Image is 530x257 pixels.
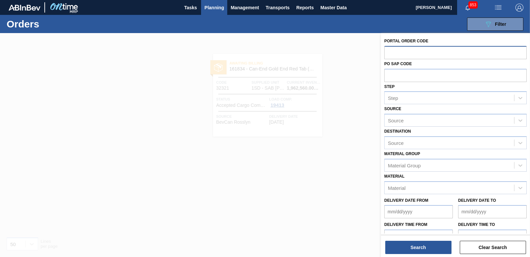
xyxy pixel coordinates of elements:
label: Destination [384,129,411,134]
label: Step [384,84,395,89]
label: Source [384,107,401,111]
label: Material [384,174,404,179]
div: Source [388,118,404,123]
img: TNhmsLtSVTkK8tSr43FrP2fwEKptu5GPRR3wAAAABJRU5ErkJggg== [9,5,40,11]
div: Material Group [388,162,421,168]
span: Tasks [183,4,198,12]
input: mm/dd/yyyy [458,205,527,218]
span: Management [231,4,259,12]
label: Delivery time to [458,220,527,230]
img: userActions [494,4,502,12]
img: Logout [515,4,523,12]
span: Transports [266,4,290,12]
label: Delivery Date to [458,198,496,203]
label: Delivery time from [384,220,453,230]
input: mm/dd/yyyy [384,205,453,218]
label: Portal Order Code [384,39,428,43]
span: 853 [468,1,478,9]
label: Delivery Date from [384,198,428,203]
div: Material [388,185,405,191]
span: Reports [296,4,314,12]
div: Source [388,140,404,146]
span: Filter [495,21,506,27]
button: Notifications [457,3,478,12]
span: Master Data [320,4,346,12]
span: Planning [204,4,224,12]
label: PO SAP Code [384,62,412,66]
div: Step [388,95,398,101]
label: Material Group [384,151,420,156]
h1: Orders [7,20,103,28]
button: Filter [467,18,523,31]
